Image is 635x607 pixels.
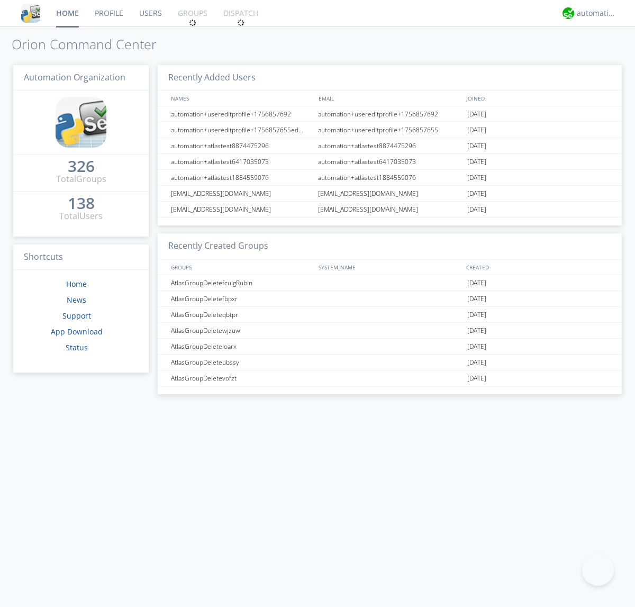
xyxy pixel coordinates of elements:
span: [DATE] [467,138,486,154]
div: automation+usereditprofile+1756857655editedautomation+usereditprofile+1756857655 [168,122,315,138]
a: AtlasGroupDeletefbpxr[DATE] [158,291,622,307]
img: spin.svg [189,19,196,26]
h3: Recently Created Groups [158,233,622,259]
a: 326 [68,161,95,173]
span: [DATE] [467,275,486,291]
div: Total Users [59,210,103,222]
a: App Download [51,327,103,337]
a: automation+usereditprofile+1756857692automation+usereditprofile+1756857692[DATE] [158,106,622,122]
div: SYSTEM_NAME [316,259,464,275]
a: AtlasGroupDeletewjzuw[DATE] [158,323,622,339]
div: AtlasGroupDeletewjzuw [168,323,315,338]
img: cddb5a64eb264b2086981ab96f4c1ba7 [21,4,40,23]
span: [DATE] [467,170,486,186]
div: 326 [68,161,95,171]
div: JOINED [464,90,612,106]
div: automation+atlastest8874475296 [168,138,315,153]
a: automation+atlastest6417035073automation+atlastest6417035073[DATE] [158,154,622,170]
span: [DATE] [467,154,486,170]
span: [DATE] [467,323,486,339]
div: automation+atlastest8874475296 [315,138,465,153]
a: AtlasGroupDeleteqbtpr[DATE] [158,307,622,323]
div: automation+atlas [577,8,616,19]
span: [DATE] [467,202,486,218]
span: [DATE] [467,122,486,138]
span: [DATE] [467,355,486,370]
div: AtlasGroupDeleteqbtpr [168,307,315,322]
a: automation+atlastest1884559076automation+atlastest1884559076[DATE] [158,170,622,186]
span: [DATE] [467,370,486,386]
iframe: Toggle Customer Support [582,554,614,586]
div: [EMAIL_ADDRESS][DOMAIN_NAME] [315,202,465,217]
h3: Shortcuts [13,244,149,270]
div: automation+usereditprofile+1756857692 [315,106,465,122]
div: AtlasGroupDeleteloarx [168,339,315,354]
img: cddb5a64eb264b2086981ab96f4c1ba7 [56,97,106,148]
span: [DATE] [467,186,486,202]
a: AtlasGroupDeletefculgRubin[DATE] [158,275,622,291]
div: [EMAIL_ADDRESS][DOMAIN_NAME] [315,186,465,201]
div: automation+atlastest1884559076 [315,170,465,185]
div: AtlasGroupDeletefculgRubin [168,275,315,291]
h3: Recently Added Users [158,65,622,91]
div: AtlasGroupDeleteubssy [168,355,315,370]
a: AtlasGroupDeleteubssy[DATE] [158,355,622,370]
div: automation+usereditprofile+1756857655 [315,122,465,138]
a: [EMAIL_ADDRESS][DOMAIN_NAME][EMAIL_ADDRESS][DOMAIN_NAME][DATE] [158,202,622,218]
div: Total Groups [56,173,106,185]
div: automation+atlastest6417035073 [315,154,465,169]
div: 138 [68,198,95,209]
div: CREATED [464,259,612,275]
div: GROUPS [168,259,313,275]
a: automation+atlastest8874475296automation+atlastest8874475296[DATE] [158,138,622,154]
a: AtlasGroupDeletevofzt[DATE] [158,370,622,386]
a: 138 [68,198,95,210]
a: Status [66,342,88,352]
span: [DATE] [467,339,486,355]
span: [DATE] [467,291,486,307]
div: automation+usereditprofile+1756857692 [168,106,315,122]
div: AtlasGroupDeletefbpxr [168,291,315,306]
a: AtlasGroupDeleteloarx[DATE] [158,339,622,355]
img: d2d01cd9b4174d08988066c6d424eccd [563,7,574,19]
a: Support [62,311,91,321]
img: spin.svg [237,19,244,26]
div: automation+atlastest6417035073 [168,154,315,169]
div: EMAIL [316,90,464,106]
a: automation+usereditprofile+1756857655editedautomation+usereditprofile+1756857655automation+usered... [158,122,622,138]
span: [DATE] [467,307,486,323]
div: [EMAIL_ADDRESS][DOMAIN_NAME] [168,186,315,201]
a: Home [66,279,87,289]
a: [EMAIL_ADDRESS][DOMAIN_NAME][EMAIL_ADDRESS][DOMAIN_NAME][DATE] [158,186,622,202]
div: [EMAIL_ADDRESS][DOMAIN_NAME] [168,202,315,217]
div: AtlasGroupDeletevofzt [168,370,315,386]
div: NAMES [168,90,313,106]
a: News [67,295,86,305]
span: [DATE] [467,106,486,122]
div: automation+atlastest1884559076 [168,170,315,185]
span: Automation Organization [24,71,125,83]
